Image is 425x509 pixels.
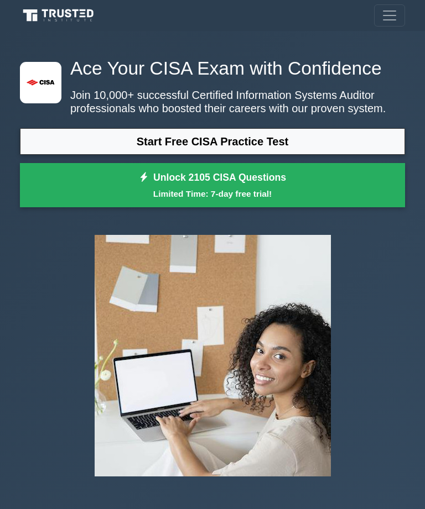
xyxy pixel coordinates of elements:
[374,4,405,27] button: Toggle navigation
[20,128,405,155] a: Start Free CISA Practice Test
[20,163,405,207] a: Unlock 2105 CISA QuestionsLimited Time: 7-day free trial!
[20,88,405,115] p: Join 10,000+ successful Certified Information Systems Auditor professionals who boosted their car...
[34,187,391,200] small: Limited Time: 7-day free trial!
[20,57,405,80] h1: Ace Your CISA Exam with Confidence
